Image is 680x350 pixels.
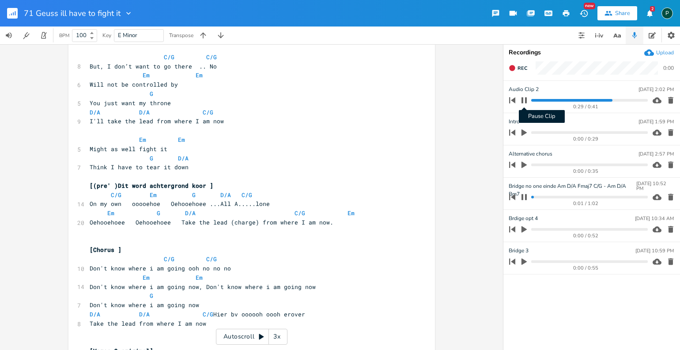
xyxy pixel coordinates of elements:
[509,247,529,255] span: Bridge 3
[635,216,674,221] div: [DATE] 10:34 AM
[90,283,316,291] span: Don't know where i am going now, Don't know where i am going now
[178,136,185,144] span: Em
[661,8,673,19] div: Piepo
[143,71,150,79] span: Em
[638,87,674,92] div: [DATE] 2:02 PM
[650,6,655,11] div: 2
[169,33,193,38] div: Transpose
[90,108,100,116] span: D/A
[656,49,674,56] div: Upload
[638,119,674,124] div: [DATE] 1:59 PM
[90,310,100,318] span: D/A
[90,117,224,125] span: I'll take the lead from where I am now
[196,274,203,282] span: Em
[150,292,153,300] span: G
[111,191,121,199] span: C/G
[164,53,174,61] span: C/G
[269,329,285,345] div: 3x
[509,49,675,56] div: Recordings
[178,154,189,162] span: D/A
[24,9,121,17] span: 71 Geuss ill have to fight it
[90,310,305,318] span: Hier bv oooooh oooh erover
[509,182,636,190] span: Bridge no one einde Am D/A Fmaj7 C/G - Am D/A Bm7
[644,48,674,57] button: Upload
[59,33,69,38] div: BPM
[139,310,150,318] span: D/A
[575,5,593,21] button: New
[203,108,213,116] span: C/G
[636,181,674,191] div: [DATE] 10:52 PM
[196,71,203,79] span: Em
[524,201,648,206] div: 0:01 / 1:02
[509,214,538,223] span: Brdige opt 4
[185,209,196,217] span: D/A
[90,200,270,208] span: On my own ooooehoe Oehooehoee ...All A.....lone
[242,191,252,199] span: C/G
[164,255,174,263] span: C/G
[150,90,153,98] span: G
[615,9,630,17] div: Share
[524,169,648,174] div: 0:00 / 0:35
[157,209,160,217] span: G
[597,6,637,20] button: Share
[518,93,530,107] button: Pause Clip
[90,182,213,190] span: [(pre' )Dit word achtergrond koor ]
[90,80,178,88] span: Will not be controlled by
[90,301,199,309] span: Don't know where i am going now
[90,218,333,226] span: Oehooehoee Oehooehoee Take the lead (charge) from where I am now.
[635,248,674,253] div: [DATE] 10:59 PM
[90,99,171,107] span: You just want my throne
[505,61,531,75] button: Rec
[509,85,539,94] span: Audio Clip 2
[90,163,189,171] span: Think I have to tear it down
[206,53,217,61] span: C/G
[107,209,114,217] span: Em
[524,233,648,238] div: 0:00 / 0:52
[203,310,213,318] span: C/G
[524,137,648,141] div: 0:00 / 0:29
[150,191,157,199] span: Em
[216,329,287,345] div: Autoscroll
[192,191,196,199] span: G
[661,3,673,23] button: P
[518,65,527,72] span: Rec
[584,3,595,9] div: New
[663,65,674,71] div: 0:00
[90,246,121,254] span: [Chorus ]
[641,5,658,21] button: 2
[139,108,150,116] span: D/A
[150,154,153,162] span: G
[90,264,231,272] span: Don't know where i am going ooh no no no
[143,274,150,282] span: Em
[90,320,206,327] span: Take the lead from where I am now
[206,255,217,263] span: C/G
[118,31,137,39] span: E Minor
[638,152,674,156] div: [DATE] 2:57 PM
[524,104,648,109] div: 0:29 / 0:41
[90,145,167,153] span: Might as well fight it
[348,209,355,217] span: Em
[90,62,217,70] span: But, I don’t want to go there .. No
[295,209,305,217] span: C/G
[139,136,146,144] span: Em
[509,150,552,158] span: Alternative chorus
[509,118,520,126] span: Intro
[220,191,231,199] span: D/A
[102,33,111,38] div: Key
[524,266,648,270] div: 0:00 / 0:55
